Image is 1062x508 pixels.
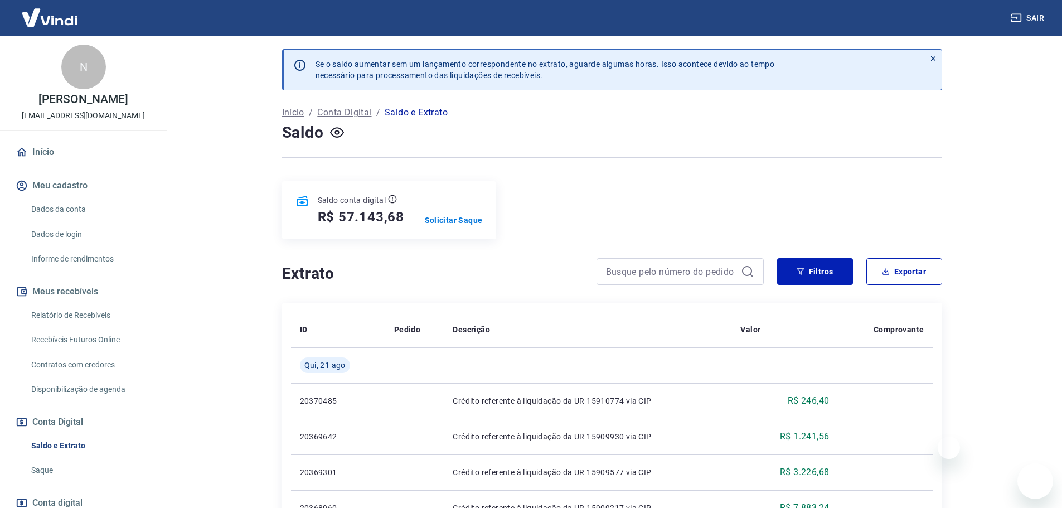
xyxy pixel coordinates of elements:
a: Recebíveis Futuros Online [27,328,153,351]
p: R$ 246,40 [788,394,830,408]
p: ID [300,324,308,335]
div: N [61,45,106,89]
p: R$ 3.226,68 [780,466,829,479]
p: [PERSON_NAME] [38,94,128,105]
p: Comprovante [874,324,924,335]
p: Crédito referente à liquidação da UR 15909577 via CIP [453,467,722,478]
a: Contratos com credores [27,354,153,376]
p: Saldo e Extrato [385,106,448,119]
p: Crédito referente à liquidação da UR 15910774 via CIP [453,395,722,407]
a: Conta Digital [317,106,371,119]
a: Solicitar Saque [425,215,483,226]
p: [EMAIL_ADDRESS][DOMAIN_NAME] [22,110,145,122]
p: / [376,106,380,119]
p: Se o saldo aumentar sem um lançamento correspondente no extrato, aguarde algumas horas. Isso acon... [316,59,775,81]
button: Meu cadastro [13,173,153,198]
p: 20370485 [300,395,376,407]
p: 20369301 [300,467,376,478]
a: Saque [27,459,153,482]
iframe: Botão para abrir a janela de mensagens [1017,463,1053,499]
h4: Extrato [282,263,583,285]
p: Valor [740,324,760,335]
input: Busque pelo número do pedido [606,263,736,280]
span: Qui, 21 ago [304,360,346,371]
button: Filtros [777,258,853,285]
a: Dados de login [27,223,153,246]
p: Saldo conta digital [318,195,386,206]
button: Meus recebíveis [13,279,153,304]
a: Início [282,106,304,119]
p: R$ 1.241,56 [780,430,829,443]
a: Dados da conta [27,198,153,221]
a: Saldo e Extrato [27,434,153,457]
a: Início [13,140,153,165]
p: Pedido [394,324,420,335]
img: Vindi [13,1,86,35]
button: Conta Digital [13,410,153,434]
p: Descrição [453,324,490,335]
a: Informe de rendimentos [27,248,153,270]
button: Sair [1008,8,1049,28]
button: Exportar [866,258,942,285]
p: 20369642 [300,431,376,442]
p: / [309,106,313,119]
h4: Saldo [282,122,324,144]
a: Disponibilização de agenda [27,378,153,401]
h5: R$ 57.143,68 [318,208,405,226]
a: Relatório de Recebíveis [27,304,153,327]
iframe: Fechar mensagem [938,437,960,459]
p: Crédito referente à liquidação da UR 15909930 via CIP [453,431,722,442]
